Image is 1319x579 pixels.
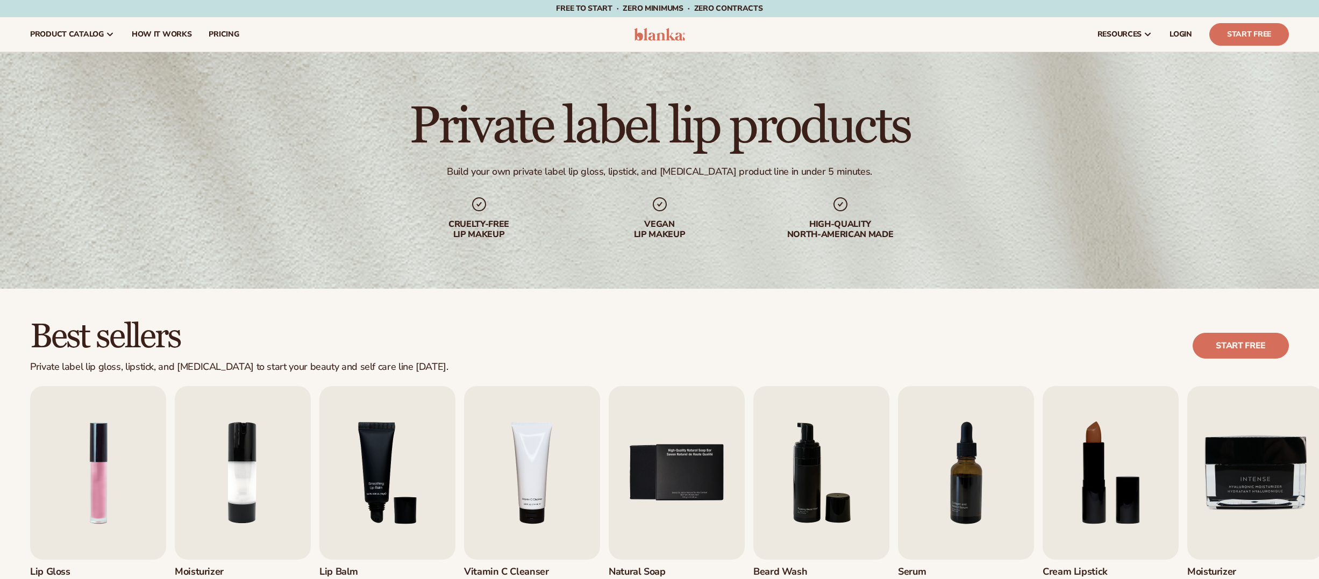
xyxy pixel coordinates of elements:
[30,30,104,39] span: product catalog
[30,319,448,355] h2: Best sellers
[1209,23,1289,46] a: Start Free
[591,219,729,240] div: Vegan lip makeup
[1187,566,1253,578] h3: Moisturizer
[634,28,685,41] img: logo
[753,566,819,578] h3: Beard Wash
[609,566,675,578] h3: Natural Soap
[209,30,239,39] span: pricing
[1193,333,1289,359] a: Start free
[319,566,386,578] h3: Lip Balm
[464,566,549,578] h3: Vitamin C Cleanser
[1097,30,1142,39] span: resources
[30,361,448,373] div: Private label lip gloss, lipstick, and [MEDICAL_DATA] to start your beauty and self care line [DA...
[123,17,201,52] a: How It Works
[898,566,964,578] h3: Serum
[556,3,762,13] span: Free to start · ZERO minimums · ZERO contracts
[410,219,548,240] div: Cruelty-free lip makeup
[1089,17,1161,52] a: resources
[200,17,247,52] a: pricing
[30,566,96,578] h3: Lip Gloss
[1161,17,1201,52] a: LOGIN
[175,566,241,578] h3: Moisturizer
[1043,566,1109,578] h3: Cream Lipstick
[1170,30,1192,39] span: LOGIN
[132,30,192,39] span: How It Works
[22,17,123,52] a: product catalog
[772,219,909,240] div: High-quality North-american made
[447,166,872,178] div: Build your own private label lip gloss, lipstick, and [MEDICAL_DATA] product line in under 5 minu...
[409,101,910,153] h1: Private label lip products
